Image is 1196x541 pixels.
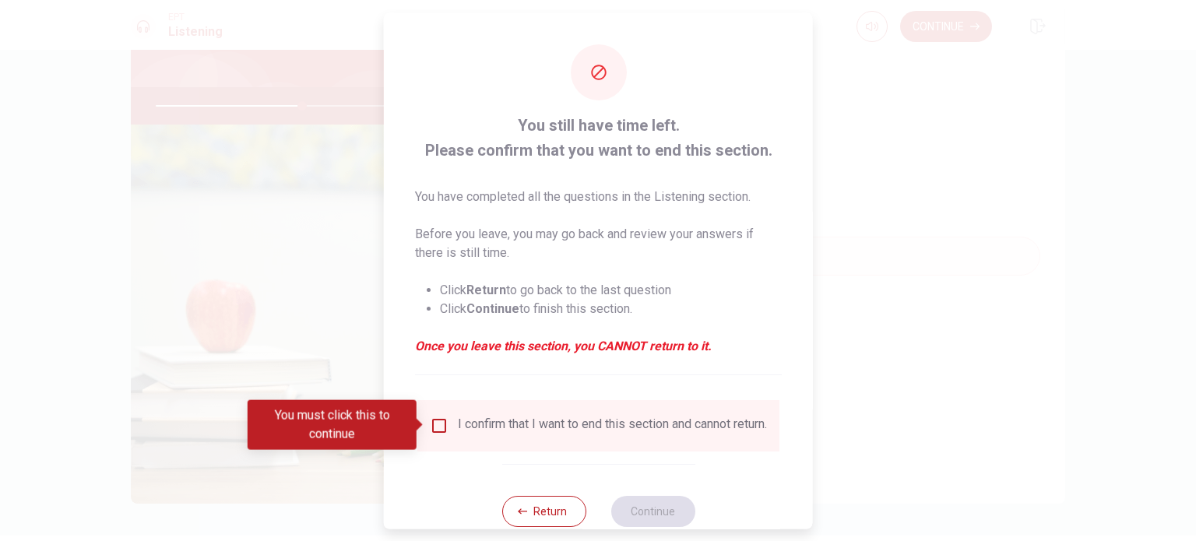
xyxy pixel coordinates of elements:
[466,300,519,315] strong: Continue
[415,187,782,206] p: You have completed all the questions in the Listening section.
[466,282,506,297] strong: Return
[440,280,782,299] li: Click to go back to the last question
[415,224,782,262] p: Before you leave, you may go back and review your answers if there is still time.
[430,416,448,434] span: You must click this to continue
[248,400,417,450] div: You must click this to continue
[415,112,782,162] span: You still have time left. Please confirm that you want to end this section.
[458,416,767,434] div: I confirm that I want to end this section and cannot return.
[610,495,695,526] button: Continue
[415,336,782,355] em: Once you leave this section, you CANNOT return to it.
[440,299,782,318] li: Click to finish this section.
[501,495,586,526] button: Return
